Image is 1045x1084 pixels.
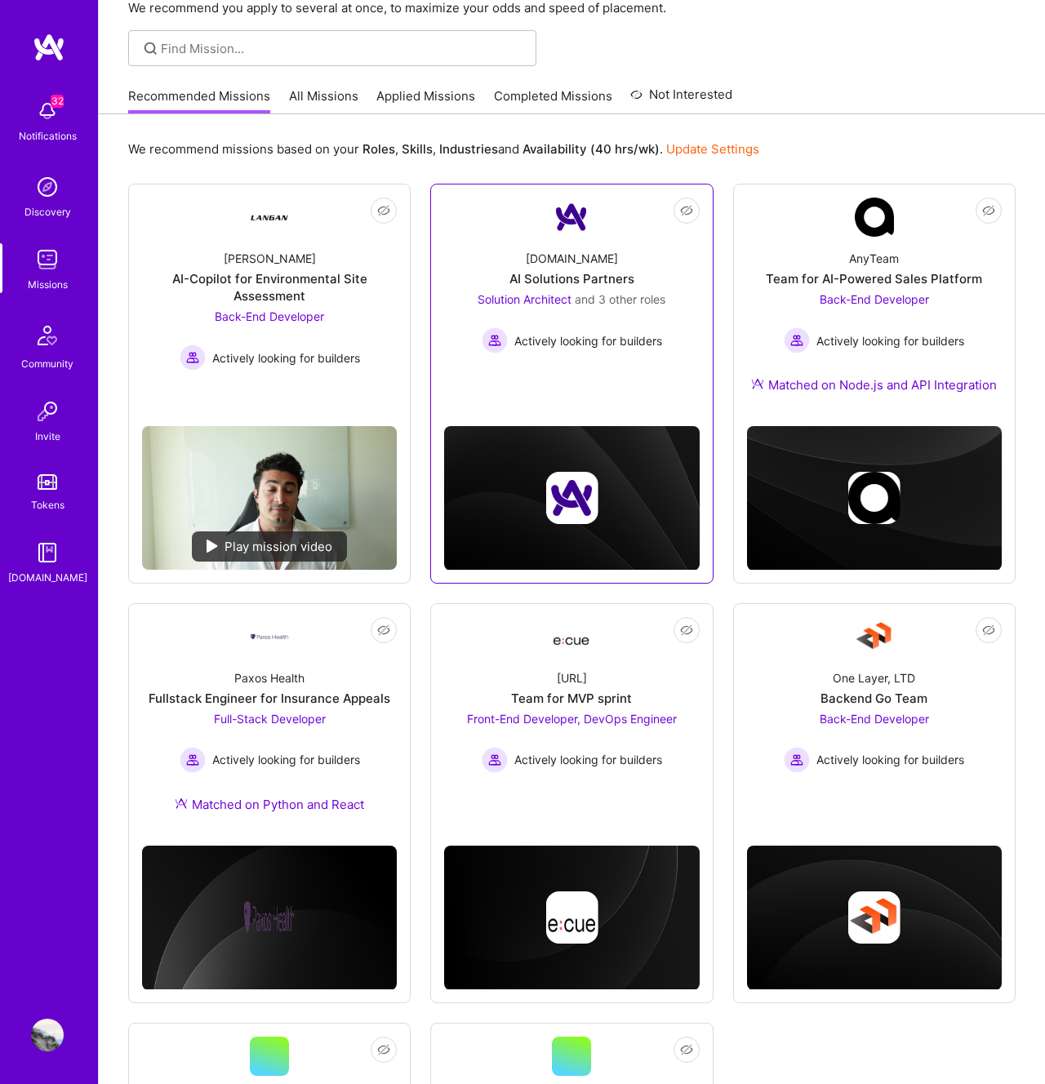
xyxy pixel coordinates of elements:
span: Back-End Developer [215,309,324,323]
span: Actively looking for builders [212,349,360,367]
div: Paxos Health [234,669,305,686]
span: Actively looking for builders [514,751,662,768]
img: Invite [31,395,64,428]
img: Company Logo [552,198,591,237]
input: Find Mission... [161,40,524,57]
b: Industries [439,141,498,157]
a: All Missions [289,87,358,114]
img: User Avatar [31,1019,64,1051]
img: guide book [31,536,64,569]
img: teamwork [31,243,64,276]
img: cover [747,846,1002,990]
div: [URL] [557,669,587,686]
a: Recommended Missions [128,87,270,114]
a: Completed Missions [494,87,612,114]
a: Not Interested [630,85,732,114]
a: Company LogoAnyTeamTeam for AI-Powered Sales PlatformBack-End Developer Actively looking for buil... [747,198,1002,413]
img: Ateam Purple Icon [751,377,764,390]
i: icon EyeClosed [377,1043,390,1056]
i: icon EyeClosed [377,204,390,217]
i: icon EyeClosed [680,204,693,217]
div: Matched on Python and React [175,796,364,813]
img: Company logo [545,472,598,524]
img: Company logo [243,891,296,944]
div: One Layer, LTD [833,669,915,686]
div: [DOMAIN_NAME] [8,569,87,586]
i: icon EyeClosed [982,624,995,637]
img: No Mission [142,426,397,570]
img: Company Logo [552,622,591,651]
img: Company logo [848,472,900,524]
a: Company Logo[PERSON_NAME]AI-Copilot for Environmental Site AssessmentBack-End Developer Actively ... [142,198,397,413]
div: AI-Copilot for Environmental Site Assessment [142,270,397,304]
div: Tokens [31,496,64,513]
img: Ateam Purple Icon [175,797,188,810]
img: logo [33,33,65,62]
b: Roles [362,141,395,157]
img: Company logo [848,891,900,944]
a: Company Logo[DOMAIN_NAME]AI Solutions PartnersSolution Architect and 3 other rolesActively lookin... [444,198,699,377]
i: icon EyeClosed [377,624,390,637]
span: Actively looking for builders [514,332,662,349]
span: Back-End Developer [820,292,929,306]
img: cover [747,426,1002,571]
span: Actively looking for builders [212,751,360,768]
span: Actively looking for builders [816,751,964,768]
div: Notifications [19,127,77,144]
span: Actively looking for builders [816,332,964,349]
div: AI Solutions Partners [509,270,634,287]
img: Actively looking for builders [482,327,508,353]
img: bell [31,95,64,127]
img: tokens [38,474,57,490]
img: Community [28,316,67,355]
img: Actively looking for builders [180,747,206,773]
div: [DOMAIN_NAME] [526,250,618,267]
a: Company Logo[URL]Team for MVP sprintFront-End Developer, DevOps Engineer Actively looking for bui... [444,617,699,797]
span: 32 [51,95,64,108]
a: User Avatar [27,1019,68,1051]
div: Play mission video [192,531,347,562]
div: [PERSON_NAME] [224,250,316,267]
a: Company LogoPaxos HealthFullstack Engineer for Insurance AppealsFull-Stack Developer Actively loo... [142,617,397,833]
a: Applied Missions [376,87,475,114]
img: Actively looking for builders [784,747,810,773]
img: Company Logo [250,633,289,642]
img: cover [444,426,699,571]
img: Actively looking for builders [180,344,206,371]
b: Availability (40 hrs/wk) [522,141,660,157]
i: icon SearchGrey [141,39,160,58]
span: and 3 other roles [575,292,665,306]
img: Company logo [545,891,598,944]
img: play [207,540,218,553]
span: Solution Architect [478,292,571,306]
div: Backend Go Team [820,690,927,707]
i: icon EyeClosed [680,1043,693,1056]
a: Update Settings [666,141,759,157]
div: Matched on Node.js and API Integration [751,376,997,393]
span: Front-End Developer, DevOps Engineer [467,712,677,726]
div: Team for MVP sprint [511,690,632,707]
img: discovery [31,171,64,203]
div: Fullstack Engineer for Insurance Appeals [149,690,390,707]
span: Full-Stack Developer [214,712,326,726]
div: AnyTeam [849,250,899,267]
b: Skills [402,141,433,157]
img: cover [444,846,699,990]
img: Actively looking for builders [482,747,508,773]
img: Actively looking for builders [784,327,810,353]
i: icon EyeClosed [680,624,693,637]
div: Team for AI-Powered Sales Platform [766,270,982,287]
img: Company Logo [855,198,894,237]
a: Company LogoOne Layer, LTDBackend Go TeamBack-End Developer Actively looking for buildersActively... [747,617,1002,797]
div: Invite [35,428,60,445]
img: Company Logo [250,198,289,237]
div: Discovery [24,203,71,220]
img: Company Logo [855,617,894,656]
span: Back-End Developer [820,712,929,726]
div: Missions [28,276,68,293]
div: Community [21,355,73,372]
i: icon EyeClosed [982,204,995,217]
p: We recommend missions based on your , , and . [128,140,759,158]
img: cover [142,846,397,990]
